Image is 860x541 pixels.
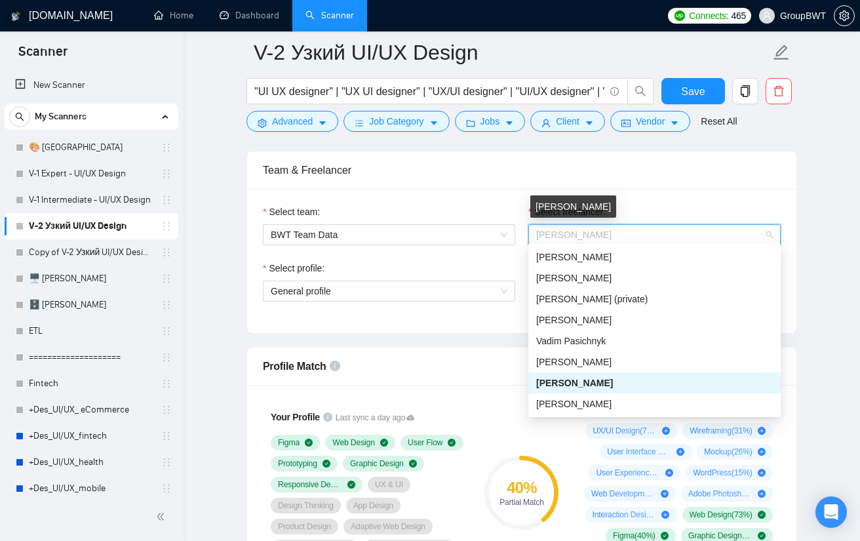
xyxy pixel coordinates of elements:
span: plus-circle [661,490,669,498]
span: holder [161,431,172,441]
li: New Scanner [5,72,178,98]
a: searchScanner [305,10,354,21]
span: plus-circle [676,448,684,456]
button: folderJobscaret-down [455,111,526,132]
span: Save [681,83,705,100]
span: Client [556,114,579,129]
span: Job Category [369,114,423,129]
button: Save [661,78,725,104]
span: Design Thinking [278,500,334,511]
button: barsJob Categorycaret-down [343,111,449,132]
a: +Des_UI/UX_ eCommerce [29,397,153,423]
span: Connects: [689,9,728,23]
span: [PERSON_NAME] [536,399,612,409]
a: V-1 Expert - UI/UX Design [29,161,153,187]
span: info-circle [323,412,332,422]
button: settingAdvancedcaret-down [246,111,338,132]
span: check-circle [758,532,766,540]
a: Fintech [29,371,153,397]
span: edit [773,44,790,61]
button: search [627,78,654,104]
span: Prototyping [278,458,317,469]
span: [PERSON_NAME] [536,252,612,262]
button: delete [766,78,792,104]
a: homeHome [154,10,193,21]
span: caret-down [429,118,439,128]
span: Figma [278,437,300,448]
span: holder [161,142,172,153]
span: caret-down [585,118,594,128]
span: My Scanners [35,104,87,130]
span: caret-down [670,118,679,128]
span: caret-down [505,118,514,128]
span: Select profile: [269,261,324,275]
span: check-circle [347,481,355,489]
span: Graphic Design [350,458,404,469]
span: caret-down [318,118,327,128]
button: idcardVendorcaret-down [610,111,690,132]
span: Jobs [480,114,500,129]
span: check-circle [448,439,456,447]
a: ==================== [29,344,153,371]
span: setting [834,10,854,21]
a: Copy of V-2 Узкий UI/UX Design [29,239,153,266]
a: +Des_UI/UX_mobile [29,475,153,502]
span: check-circle [305,439,313,447]
span: holder [161,195,172,205]
span: [PERSON_NAME] [536,357,612,367]
span: [PERSON_NAME] [536,230,612,240]
span: check-circle [380,439,388,447]
span: holder [161,378,172,389]
span: Last sync a day ago [336,412,414,424]
span: copy [733,85,758,97]
a: dashboardDashboard [220,10,279,21]
span: Scanner [8,42,78,70]
div: Open Intercom Messenger [815,496,847,528]
span: setting [258,118,267,128]
span: holder [161,326,172,336]
span: Vadim Pasichnyk [536,336,606,346]
span: holder [161,300,172,310]
span: user [541,118,551,128]
span: check-circle [758,511,766,519]
span: Adobe Photoshop ( 12 %) [688,489,752,499]
a: +Des_UI/UX_health [29,449,153,475]
span: 465 [732,9,746,23]
span: UX & UI [375,479,403,490]
div: Team & Freelancer [263,151,781,189]
a: 🗄️ [PERSON_NAME] [29,292,153,318]
span: plus-circle [758,469,766,477]
span: holder [161,457,172,468]
img: logo [11,6,20,27]
span: Figma ( 40 %) [613,531,655,541]
img: upwork-logo.png [674,10,685,21]
button: setting [834,5,855,26]
span: check-circle [661,532,669,540]
span: General profile [271,286,331,296]
span: holder [161,169,172,179]
button: userClientcaret-down [530,111,605,132]
div: 40 % [484,480,558,496]
span: plus-circle [662,427,670,435]
span: holder [161,483,172,494]
span: plus-circle [758,490,766,498]
span: [PERSON_NAME] [536,273,612,283]
span: Product Design [278,521,331,532]
span: [PERSON_NAME] (private) [536,294,648,304]
span: Vendor [636,114,665,129]
label: Select freelancer: [528,205,606,219]
span: Your Profile [271,412,320,422]
a: 🖥️ [PERSON_NAME] [29,266,153,292]
span: User Experience Design ( 23 %) [596,468,660,478]
span: Advanced [272,114,313,129]
a: setting [834,10,855,21]
span: Interaction Design ( 11 %) [593,510,657,520]
span: Web Design [332,437,375,448]
span: info-circle [330,361,340,371]
input: Scanner name... [254,36,770,69]
span: idcard [621,118,631,128]
label: Select team: [263,205,320,219]
a: V-2 Узкий UI/UX Design [29,213,153,239]
span: holder [161,273,172,284]
span: plus-circle [758,448,766,456]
